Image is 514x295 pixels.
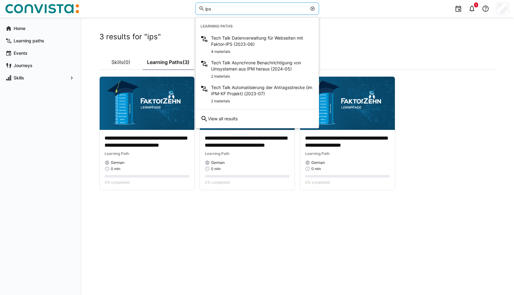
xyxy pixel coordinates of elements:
span: (0) [123,60,130,65]
img: image [100,77,194,130]
span: 0 min [111,166,120,171]
span: 0% completed [305,180,330,185]
span: 0% completed [105,180,129,185]
span: Tech Talk Datenverwaltung für Webseiten mit Faktor-IPS (2023-06) [211,35,314,47]
span: View all results [208,116,238,122]
span: Tech Talk Automatisierung der Antragsstrecke (im IPM-KF Projekt) (2023-07) [211,84,314,97]
span: 1 [475,3,477,7]
span: Learning Path [105,151,129,156]
span: 4 materials [211,49,230,54]
span: 0 min [211,166,221,171]
a: Skills(0) [99,54,143,70]
a: Learning Paths(3) [143,54,194,70]
img: image [300,77,395,130]
span: German [211,160,225,165]
span: 0 min [311,166,321,171]
span: Learning Path [205,151,229,156]
div: Learning Paths [196,20,319,32]
span: (3) [183,60,189,65]
input: Search skills and learning paths… [205,6,307,11]
span: 2 materials [211,74,230,79]
span: Tech Talk Asynchrone Benachrichtigung von Umsystemen aus IPM heraus (2024-05) [211,60,314,72]
h2: 3 results for "ips" [99,32,495,41]
span: German [311,160,325,165]
span: 0% completed [205,180,230,185]
span: 2 materials [211,99,230,104]
span: German [111,160,124,165]
span: Learning Path [305,151,330,156]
